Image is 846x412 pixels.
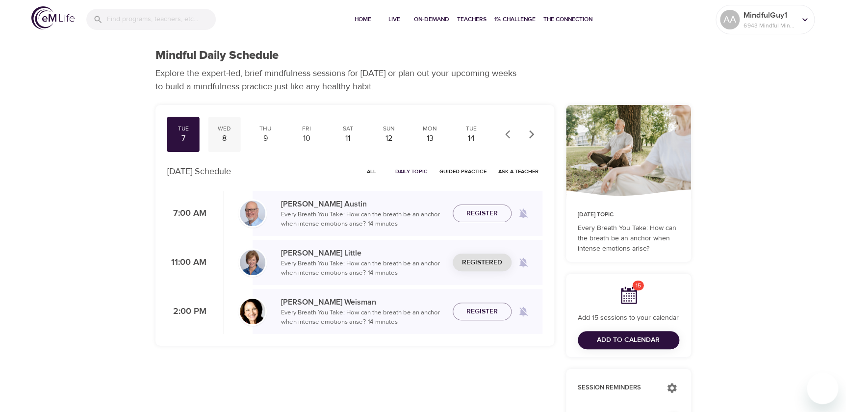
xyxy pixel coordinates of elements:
img: Laurie_Weisman-min.jpg [240,299,265,324]
span: Remind me when a class goes live every Tuesday at 7:00 AM [512,202,535,225]
div: 14 [459,133,484,144]
p: Every Breath You Take: How can the breath be an anchor when intense emotions arise? [578,223,679,254]
img: Jim_Austin_Headshot_min.jpg [240,201,265,226]
span: 15 [633,281,644,290]
p: 7:00 AM [167,207,206,220]
iframe: Button to launch messaging window [807,373,838,404]
p: [PERSON_NAME] Little [281,247,445,259]
span: The Connection [543,14,592,25]
div: Sun [377,125,401,133]
p: [DATE] Topic [578,210,679,219]
div: Mon [418,125,442,133]
div: 7 [171,133,195,144]
p: Session Reminders [578,383,657,393]
div: Sat [335,125,360,133]
p: MindfulGuy1 [743,9,795,21]
img: Kerry_Little_Headshot_min.jpg [240,250,265,275]
span: All [360,167,384,176]
div: 8 [212,133,236,144]
div: Fri [294,125,319,133]
button: Daily Topic [391,164,432,179]
p: 2:00 PM [167,305,206,318]
button: Guided Practice [436,164,490,179]
p: 11:00 AM [167,256,206,269]
p: Explore the expert-led, brief mindfulness sessions for [DATE] or plan out your upcoming weeks to ... [155,67,523,93]
span: Guided Practice [439,167,487,176]
div: 13 [418,133,442,144]
p: Add 15 sessions to your calendar [578,313,679,323]
span: Register [466,207,498,220]
p: 6943 Mindful Minutes [743,21,795,30]
p: [DATE] Schedule [167,165,231,178]
div: Wed [212,125,236,133]
div: 12 [377,133,401,144]
div: Tue [459,125,484,133]
span: Remind me when a class goes live every Tuesday at 11:00 AM [512,251,535,274]
button: All [356,164,387,179]
p: Every Breath You Take: How can the breath be an anchor when intense emotions arise? · 14 minutes [281,259,445,278]
button: Registered [453,254,512,272]
span: On-Demand [414,14,449,25]
span: Ask a Teacher [498,167,538,176]
span: Home [351,14,375,25]
span: Teachers [457,14,487,25]
input: Find programs, teachers, etc... [107,9,216,30]
p: [PERSON_NAME] Austin [281,198,445,210]
div: 9 [253,133,278,144]
button: Register [453,303,512,321]
span: Add to Calendar [597,334,660,346]
div: 11 [335,133,360,144]
span: Daily Topic [395,167,428,176]
p: Every Breath You Take: How can the breath be an anchor when intense emotions arise? · 14 minutes [281,210,445,229]
div: Tue [171,125,195,133]
p: [PERSON_NAME] Weisman [281,296,445,308]
button: Add to Calendar [578,331,679,349]
img: logo [31,6,75,29]
div: AA [720,10,740,29]
p: Every Breath You Take: How can the breath be an anchor when intense emotions arise? · 14 minutes [281,308,445,327]
h1: Mindful Daily Schedule [155,49,279,63]
span: Remind me when a class goes live every Tuesday at 2:00 PM [512,300,535,323]
button: Register [453,205,512,223]
span: Live [383,14,406,25]
button: Ask a Teacher [494,164,542,179]
span: 1% Challenge [494,14,536,25]
span: Register [466,306,498,318]
div: 10 [294,133,319,144]
span: Registered [462,257,502,269]
div: Thu [253,125,278,133]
